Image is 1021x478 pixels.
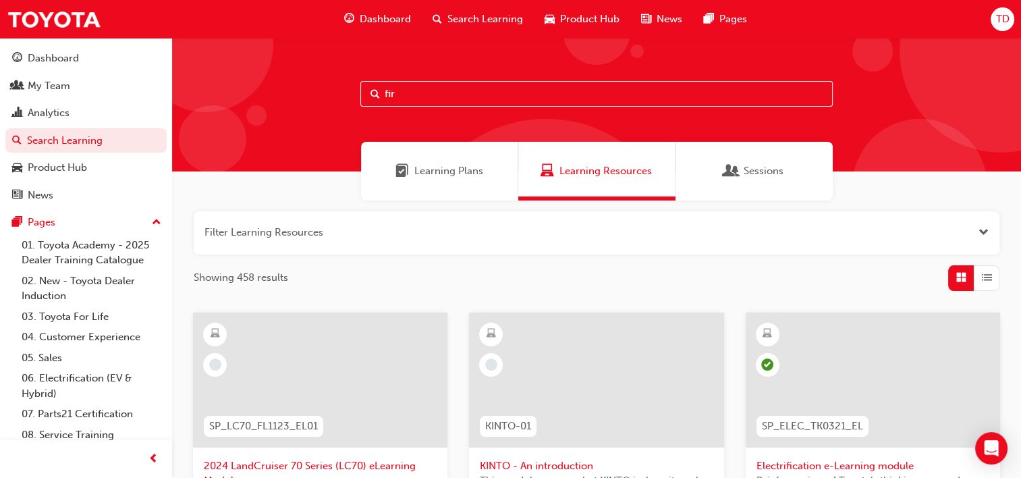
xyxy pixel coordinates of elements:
[657,11,682,27] span: News
[28,78,70,94] div: My Team
[991,7,1014,31] button: TD
[12,135,22,147] span: search-icon
[559,163,652,179] span: Learning Resources
[5,210,167,235] button: Pages
[422,5,534,33] a: search-iconSearch Learning
[693,5,758,33] a: pages-iconPages
[630,5,693,33] a: news-iconNews
[16,235,167,271] a: 01. Toyota Academy - 2025 Dealer Training Catalogue
[152,214,161,232] span: up-icon
[16,425,167,446] a: 08. Service Training
[433,11,442,28] span: search-icon
[209,358,221,371] span: learningRecordVerb_NONE-icon
[5,183,167,208] a: News
[485,358,497,371] span: learningRecordVerb_NONE-icon
[12,162,22,174] span: car-icon
[148,451,159,468] span: prev-icon
[28,160,87,176] div: Product Hub
[16,271,167,307] a: 02. New - Toyota Dealer Induction
[641,11,651,28] span: news-icon
[12,190,22,202] span: news-icon
[485,419,531,434] span: KINTO-01
[756,458,989,474] span: Electrification e-Learning module
[982,270,992,286] span: List
[761,358,773,371] span: learningRecordVerb_COMPLETE-icon
[975,432,1008,464] div: Open Intercom Messenger
[211,325,220,343] span: learningResourceType_ELEARNING-icon
[194,270,288,286] span: Showing 458 results
[28,215,55,230] div: Pages
[16,307,167,327] a: 03. Toyota For Life
[12,80,22,92] span: people-icon
[12,107,22,120] span: chart-icon
[763,325,772,343] span: learningResourceType_ELEARNING-icon
[7,4,101,34] img: Trak
[995,11,1009,27] span: TD
[725,163,738,179] span: Sessions
[978,225,989,240] button: Open the filter
[541,163,554,179] span: Learning Resources
[480,458,713,474] span: KINTO - An introduction
[744,163,783,179] span: Sessions
[395,163,409,179] span: Learning Plans
[28,188,53,203] div: News
[16,404,167,425] a: 07. Parts21 Certification
[360,11,411,27] span: Dashboard
[5,74,167,99] a: My Team
[28,51,79,66] div: Dashboard
[545,11,555,28] span: car-icon
[360,81,833,107] input: Search...
[333,5,422,33] a: guage-iconDashboard
[209,419,318,434] span: SP_LC70_FL1123_EL01
[956,270,966,286] span: Grid
[414,163,483,179] span: Learning Plans
[719,11,747,27] span: Pages
[5,128,167,153] a: Search Learning
[675,142,833,201] a: SessionsSessions
[5,155,167,180] a: Product Hub
[370,86,380,102] span: Search
[5,43,167,210] button: DashboardMy TeamAnalyticsSearch LearningProduct HubNews
[534,5,630,33] a: car-iconProduct Hub
[762,419,863,434] span: SP_ELEC_TK0321_EL
[560,11,619,27] span: Product Hub
[16,368,167,404] a: 06. Electrification (EV & Hybrid)
[16,348,167,369] a: 05. Sales
[28,105,70,121] div: Analytics
[447,11,523,27] span: Search Learning
[487,325,496,343] span: learningResourceType_ELEARNING-icon
[16,327,167,348] a: 04. Customer Experience
[12,217,22,229] span: pages-icon
[361,142,518,201] a: Learning PlansLearning Plans
[704,11,714,28] span: pages-icon
[12,53,22,65] span: guage-icon
[344,11,354,28] span: guage-icon
[5,101,167,126] a: Analytics
[5,46,167,71] a: Dashboard
[518,142,675,201] a: Learning ResourcesLearning Resources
